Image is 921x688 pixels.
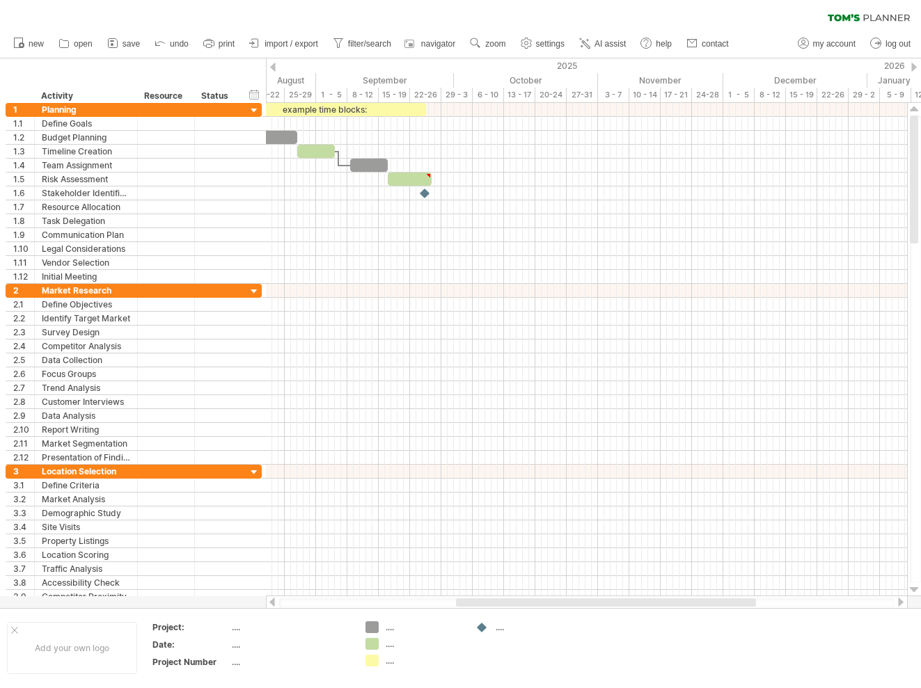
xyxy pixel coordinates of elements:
div: 2.4 [13,339,34,353]
div: Team Assignment [42,159,130,172]
div: 1.4 [13,159,34,172]
div: 1.8 [13,214,34,227]
div: 13 - 17 [504,88,535,102]
div: December 2025 [723,73,867,88]
a: save [104,35,144,53]
div: Market Segmentation [42,437,130,450]
div: 1.1 [13,117,34,130]
div: Traffic Analysis [42,562,130,575]
div: September 2025 [316,73,454,88]
div: .... [386,621,462,633]
a: filter/search [329,35,395,53]
div: 2.10 [13,423,34,436]
span: AI assist [595,39,626,49]
div: Risk Assessment [42,173,130,186]
div: 2.1 [13,298,34,311]
div: 2 [13,284,34,297]
div: 15 - 19 [379,88,410,102]
a: zoom [466,35,510,53]
div: 10 - 14 [629,88,661,102]
div: Initial Meeting [42,270,130,283]
div: 3.3 [13,506,34,520]
div: Add your own logo [7,622,137,674]
div: 2.5 [13,353,34,367]
div: Vendor Selection [42,256,130,269]
div: 1.12 [13,270,34,283]
div: 1 - 5 [723,88,755,102]
div: Report Writing [42,423,130,436]
span: zoom [485,39,505,49]
div: 3 - 7 [598,88,629,102]
div: Data Analysis [42,409,130,422]
div: 1.7 [13,200,34,214]
div: 3.2 [13,493,34,506]
div: .... [386,655,462,666]
div: Define Criteria [42,479,130,492]
span: new [29,39,44,49]
div: 1 [13,103,34,116]
div: Location Selection [42,465,130,478]
div: Demographic Study [42,506,130,520]
span: undo [170,39,189,49]
div: Resource Allocation [42,200,130,214]
a: print [200,35,239,53]
div: 29 - 2 [849,88,880,102]
div: 25-29 [285,88,316,102]
div: 22-26 [817,88,849,102]
div: Focus Groups [42,367,130,381]
div: 2.2 [13,312,34,325]
div: Site Visits [42,520,130,534]
span: print [219,39,235,49]
span: open [74,39,93,49]
div: Date: [152,639,229,650]
span: import / export [265,39,318,49]
div: Budget Planning [42,131,130,144]
span: save [123,39,140,49]
div: 27-31 [567,88,598,102]
div: Property Listings [42,534,130,547]
div: Data Collection [42,353,130,367]
div: Activity [41,89,129,103]
div: 8 - 12 [755,88,786,102]
div: 3.4 [13,520,34,534]
div: Define Objectives [42,298,130,311]
div: November 2025 [598,73,723,88]
div: 17 - 21 [661,88,692,102]
div: Resource [144,89,187,103]
div: Stakeholder Identification [42,186,130,200]
div: 6 - 10 [473,88,504,102]
div: 1.2 [13,131,34,144]
div: .... [232,639,349,650]
div: .... [496,621,572,633]
div: 1.9 [13,228,34,241]
div: 1.3 [13,145,34,158]
a: import / export [246,35,322,53]
div: 1.5 [13,173,34,186]
a: new [10,35,48,53]
a: settings [517,35,569,53]
span: help [656,39,672,49]
div: Status [201,89,232,103]
div: 2.3 [13,326,34,339]
div: 2.11 [13,437,34,450]
div: 2.9 [13,409,34,422]
div: Competitor Proximity [42,590,130,603]
div: Identify Target Market [42,312,130,325]
a: help [637,35,676,53]
a: navigator [402,35,459,53]
div: .... [232,621,349,633]
div: 2.12 [13,451,34,464]
div: Project: [152,621,229,633]
a: AI assist [576,35,630,53]
span: settings [536,39,565,49]
div: Location Scoring [42,548,130,561]
div: 3.9 [13,590,34,603]
div: 22-26 [410,88,441,102]
div: 1.11 [13,256,34,269]
div: Legal Considerations [42,242,130,255]
div: 1 - 5 [316,88,347,102]
div: 18-22 [253,88,285,102]
span: my account [813,39,856,49]
div: 3.8 [13,576,34,589]
div: 24-28 [692,88,723,102]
